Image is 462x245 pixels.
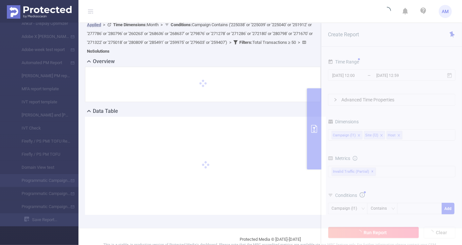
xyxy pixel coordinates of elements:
h2: Overview [93,58,115,65]
b: No Solutions [87,49,110,54]
span: > [159,22,165,27]
span: > [227,40,233,45]
img: Protected Media [7,5,72,19]
span: > [296,40,302,45]
span: Campaign Contains ('225038' or '225039' or '225040' or '251912' or '277786' or '280796' or '26026... [87,22,313,45]
span: > [101,22,107,27]
b: Filters : [239,40,252,45]
i: icon: loading [383,7,391,16]
span: FT_Adobe_Publicis_EMEA [DATE] 00:00 - [DATE] 23:59 +00:00 [87,13,317,54]
b: Time Dimensions : [113,22,147,27]
span: Month [113,22,159,27]
span: Total Transactions ≥ 50 [239,40,296,45]
b: Conditions : [171,22,192,27]
h2: Data Table [93,107,118,115]
span: AM [442,5,449,18]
